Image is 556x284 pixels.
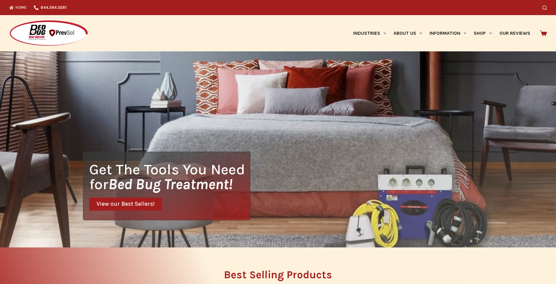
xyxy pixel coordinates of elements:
i: Bed Bug Treatment! [108,176,232,193]
a: View our Best Sellers! [89,198,162,211]
a: Our Reviews [495,15,534,51]
h1: Get The Tools You Need for [89,162,250,192]
nav: Primary [349,15,534,51]
a: About Us [390,15,426,51]
a: Information [426,15,470,51]
span: View our Best Sellers! [97,201,155,207]
a: Industries [349,15,390,51]
img: Prevsol/Bed Bug Heat Doctor [9,20,88,47]
a: Shop [470,15,495,51]
h2: Best Selling Products [83,269,473,280]
button: Search [542,5,547,10]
